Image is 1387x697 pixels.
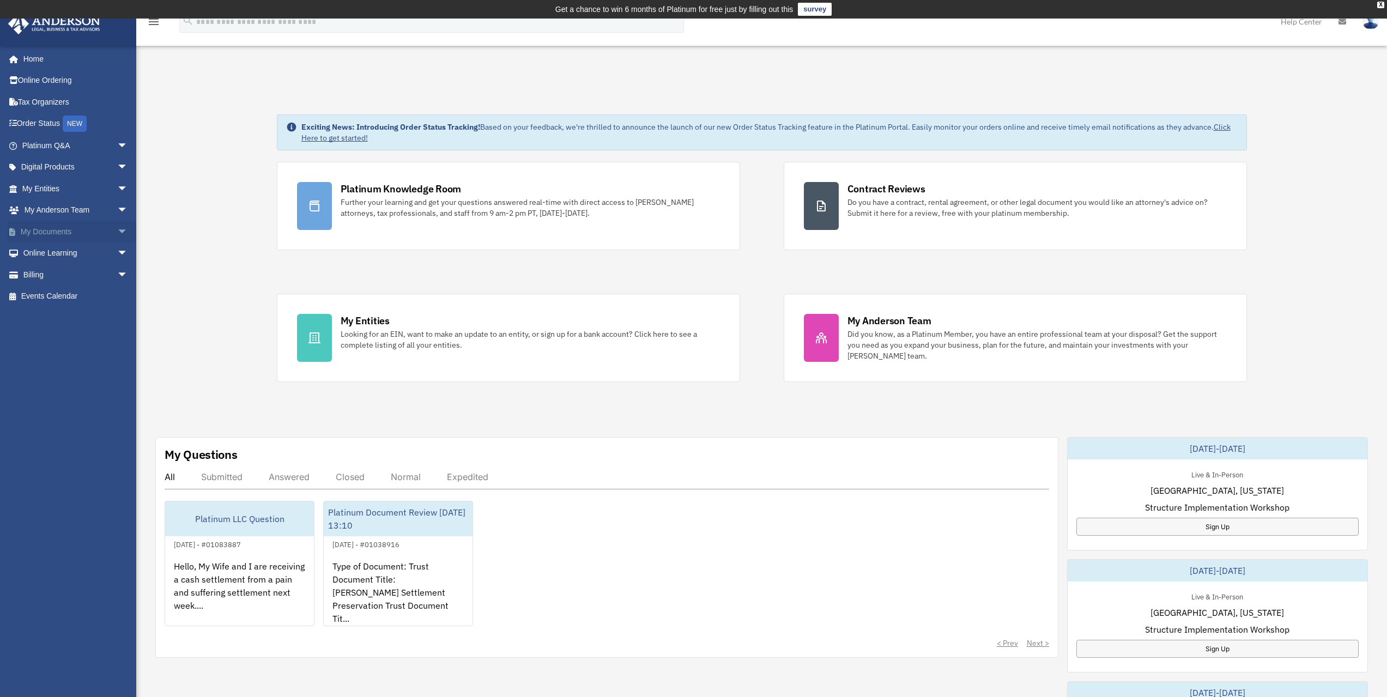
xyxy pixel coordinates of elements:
[1362,14,1379,29] img: User Pic
[8,221,144,243] a: My Documentsarrow_drop_down
[165,471,175,482] div: All
[8,243,144,264] a: Online Learningarrow_drop_down
[1183,468,1252,480] div: Live & In-Person
[165,551,314,636] div: Hello, My Wife and I are receiving a cash settlement from a pain and suffering settlement next we...
[1377,2,1384,8] div: close
[1145,501,1289,514] span: Structure Implementation Workshop
[8,156,144,178] a: Digital Productsarrow_drop_down
[1068,560,1367,581] div: [DATE]-[DATE]
[8,91,144,113] a: Tax Organizers
[301,122,1231,143] a: Click Here to get started!
[117,199,139,222] span: arrow_drop_down
[391,471,421,482] div: Normal
[341,314,390,328] div: My Entities
[8,286,144,307] a: Events Calendar
[147,19,160,28] a: menu
[117,178,139,200] span: arrow_drop_down
[336,471,365,482] div: Closed
[117,243,139,265] span: arrow_drop_down
[341,329,720,350] div: Looking for an EIN, want to make an update to an entity, or sign up for a bank account? Click her...
[324,501,473,536] div: Platinum Document Review [DATE] 13:10
[324,538,408,549] div: [DATE] - #01038916
[1076,640,1359,658] a: Sign Up
[784,162,1247,250] a: Contract Reviews Do you have a contract, rental agreement, or other legal document you would like...
[165,446,238,463] div: My Questions
[1145,623,1289,636] span: Structure Implementation Workshop
[165,538,250,549] div: [DATE] - #01083887
[269,471,310,482] div: Answered
[1150,484,1284,497] span: [GEOGRAPHIC_DATA], [US_STATE]
[8,199,144,221] a: My Anderson Teamarrow_drop_down
[847,197,1227,219] div: Do you have a contract, rental agreement, or other legal document you would like an attorney's ad...
[147,15,160,28] i: menu
[117,135,139,157] span: arrow_drop_down
[301,122,480,132] strong: Exciting News: Introducing Order Status Tracking!
[201,471,243,482] div: Submitted
[117,264,139,286] span: arrow_drop_down
[8,70,144,92] a: Online Ordering
[341,197,720,219] div: Further your learning and get your questions answered real-time with direct access to [PERSON_NAM...
[8,135,144,156] a: Platinum Q&Aarrow_drop_down
[784,294,1247,382] a: My Anderson Team Did you know, as a Platinum Member, you have an entire professional team at your...
[1068,438,1367,459] div: [DATE]-[DATE]
[182,15,194,27] i: search
[117,221,139,243] span: arrow_drop_down
[5,13,104,34] img: Anderson Advisors Platinum Portal
[447,471,488,482] div: Expedited
[277,294,740,382] a: My Entities Looking for an EIN, want to make an update to an entity, or sign up for a bank accoun...
[555,3,794,16] div: Get a chance to win 6 months of Platinum for free just by filling out this
[8,48,139,70] a: Home
[63,116,87,132] div: NEW
[798,3,832,16] a: survey
[8,178,144,199] a: My Entitiesarrow_drop_down
[324,551,473,636] div: Type of Document: Trust Document Title: [PERSON_NAME] Settlement Preservation Trust Document Tit...
[165,501,314,536] div: Platinum LLC Question
[1150,606,1284,619] span: [GEOGRAPHIC_DATA], [US_STATE]
[847,314,931,328] div: My Anderson Team
[847,329,1227,361] div: Did you know, as a Platinum Member, you have an entire professional team at your disposal? Get th...
[301,122,1238,143] div: Based on your feedback, we're thrilled to announce the launch of our new Order Status Tracking fe...
[165,501,314,626] a: Platinum LLC Question[DATE] - #01083887Hello, My Wife and I are receiving a cash settlement from ...
[323,501,473,626] a: Platinum Document Review [DATE] 13:10[DATE] - #01038916Type of Document: Trust Document Title: [P...
[8,113,144,135] a: Order StatusNEW
[847,182,925,196] div: Contract Reviews
[341,182,462,196] div: Platinum Knowledge Room
[117,156,139,179] span: arrow_drop_down
[277,162,740,250] a: Platinum Knowledge Room Further your learning and get your questions answered real-time with dire...
[1076,518,1359,536] a: Sign Up
[1183,590,1252,602] div: Live & In-Person
[8,264,144,286] a: Billingarrow_drop_down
